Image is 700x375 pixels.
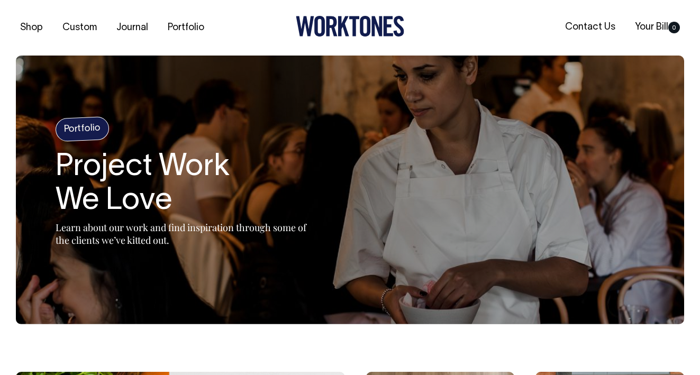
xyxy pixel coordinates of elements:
[56,151,320,218] h1: Project Work We Love
[163,19,208,36] a: Portfolio
[112,19,152,36] a: Journal
[58,19,101,36] a: Custom
[55,116,110,142] h4: Portfolio
[56,221,320,246] p: Learn about our work and find inspiration through some of the clients we’ve kitted out.
[668,22,680,33] span: 0
[631,19,684,36] a: Your Bill0
[561,19,620,36] a: Contact Us
[16,19,47,36] a: Shop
